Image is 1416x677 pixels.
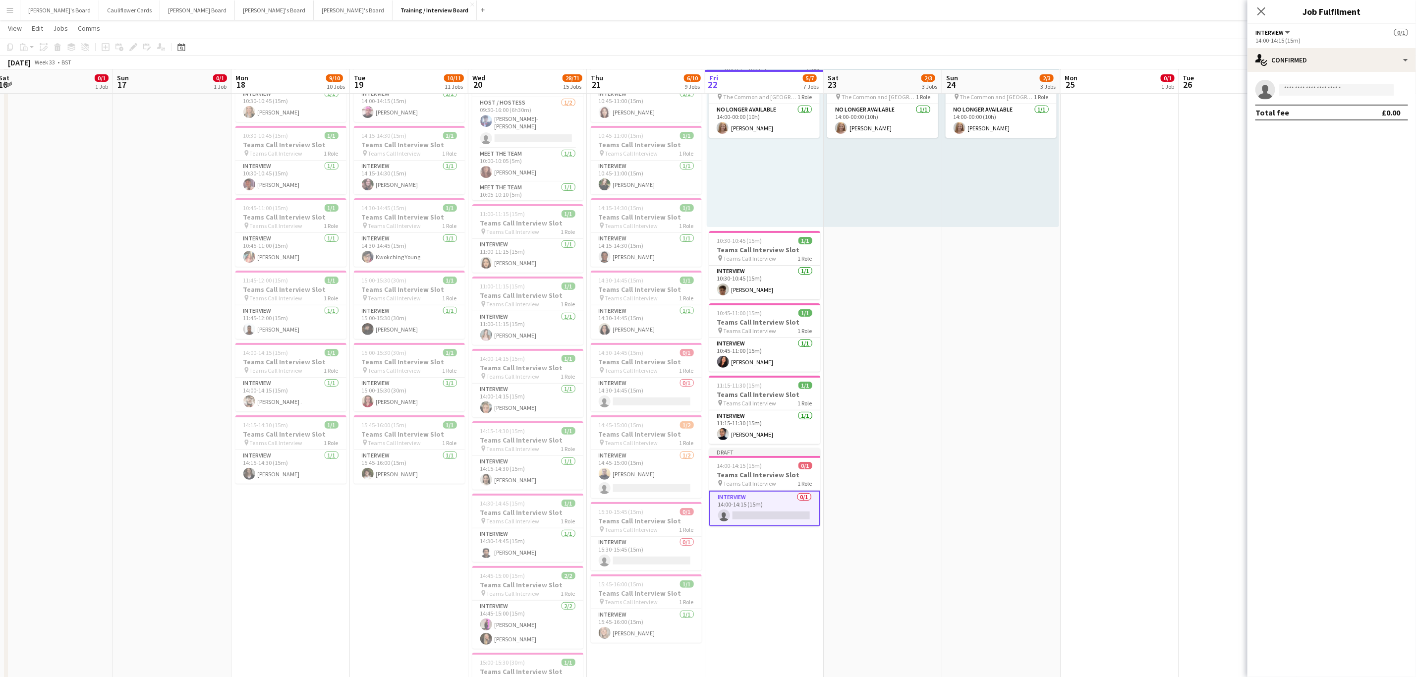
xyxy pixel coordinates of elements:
h3: Teams Call Interview Slot [591,213,702,222]
span: Teams Call Interview [250,294,303,302]
span: 18 [234,79,248,90]
span: 1 Role [324,294,339,302]
h3: Teams Call Interview Slot [354,213,465,222]
button: [PERSON_NAME]'s Board [235,0,314,20]
span: 1/1 [325,349,339,356]
app-job-card: 11:00-11:15 (15m)1/1Teams Call Interview Slot Teams Call Interview1 RoleInterview1/111:00-11:15 (... [472,204,583,273]
span: Edit [32,24,43,33]
span: 1/1 [680,580,694,588]
span: 1 Role [680,526,694,533]
span: 0/1 [213,74,227,82]
span: 11:15-11:30 (15m) [717,382,762,389]
span: 1/1 [443,204,457,212]
span: 1 Role [1034,93,1049,101]
span: Teams Call Interview [605,598,658,606]
div: 1 Job [95,83,108,90]
span: 23 [826,79,839,90]
div: 10:30-10:45 (15m)1/1Teams Call Interview Slot Teams Call Interview1 RoleInterview1/110:30-10:45 (... [709,231,820,299]
span: Teams Call Interview [368,294,421,302]
h3: Teams Call Interview Slot [591,516,702,525]
span: Teams Call Interview [487,300,540,308]
button: Interview [1255,29,1292,36]
h3: Teams Call Interview Slot [709,245,820,254]
span: 1/1 [443,421,457,429]
span: 1 Role [443,367,457,374]
div: 14:00-14:15 (15m) [1255,37,1408,44]
span: 10:30-10:45 (15m) [243,132,288,139]
span: 1/1 [798,309,812,317]
span: 1/1 [562,427,575,435]
span: 1 Role [443,294,457,302]
div: 15:00-15:30 (30m)1/1Teams Call Interview Slot Teams Call Interview1 RoleInterview1/115:00-15:30 (... [354,271,465,339]
span: 10:45-11:00 (15m) [243,204,288,212]
span: Interview [1255,29,1284,36]
app-card-role: Interview1/114:30-14:45 (15m)Kwokching Young [354,233,465,267]
app-card-role: Meet The Team1/110:05-10:10 (5m) [472,182,583,216]
span: Teams Call Interview [605,150,658,157]
button: [PERSON_NAME]'s Board [314,0,393,20]
span: 1 Role [443,222,457,229]
app-job-card: 14:15-14:30 (15m)1/1Teams Call Interview Slot Teams Call Interview1 RoleInterview1/114:15-14:30 (... [354,126,465,194]
span: Week 33 [33,58,57,66]
app-card-role: Interview1/115:45-16:00 (15m)[PERSON_NAME] [591,609,702,643]
h3: Teams Call Interview Slot [591,285,702,294]
app-job-card: 14:45-15:00 (15m)2/2Teams Call Interview Slot Teams Call Interview1 RoleInterview2/214:45-15:00 (... [472,566,583,649]
div: 14:00-00:00 (10h) (Sun)1/1 The Common and [GEOGRAPHIC_DATA], [GEOGRAPHIC_DATA], [GEOGRAPHIC_DATA]... [827,80,938,138]
app-card-role: Interview1/114:15-14:30 (15m)[PERSON_NAME] [591,233,702,267]
app-job-card: 14:00-14:15 (15m)1/1Teams Call Interview Slot Teams Call Interview1 RoleInterview1/114:00-14:15 (... [235,343,346,411]
h3: Teams Call Interview Slot [354,357,465,366]
span: Teams Call Interview [605,294,658,302]
app-job-card: 09:30-16:00 (6h30m)15/56Guildford Crew - Meet the Team Spaces [GEOGRAPHIC_DATA]55 RolesHost / Hos... [472,54,583,200]
app-card-role: Interview1/110:45-11:00 (15m)[PERSON_NAME] [591,161,702,194]
span: 14:45-15:00 (15m) [480,572,525,579]
span: Teams Call Interview [368,367,421,374]
span: 1 Role [916,93,930,101]
span: 1 Role [797,93,812,101]
app-card-role: Interview0/114:00-14:15 (15m) [709,491,820,526]
h3: Teams Call Interview Slot [472,667,583,676]
div: 14:30-14:45 (15m)1/1Teams Call Interview Slot Teams Call Interview1 RoleInterview1/114:30-14:45 (... [591,271,702,339]
span: 10:30-10:45 (15m) [717,237,762,244]
span: 1 Role [561,517,575,525]
h3: Teams Call Interview Slot [354,140,465,149]
span: 11:00-11:15 (15m) [480,210,525,218]
app-job-card: 15:45-16:00 (15m)1/1Teams Call Interview Slot Teams Call Interview1 RoleInterview1/115:45-16:00 (... [354,415,465,484]
h3: Teams Call Interview Slot [235,140,346,149]
span: 14:45-15:00 (15m) [599,421,644,429]
h3: Teams Call Interview Slot [591,140,702,149]
span: 1/1 [443,277,457,284]
app-job-card: 10:45-11:00 (15m)1/1Teams Call Interview Slot Teams Call Interview1 RoleInterview1/110:45-11:00 (... [235,198,346,267]
app-job-card: 14:30-14:45 (15m)0/1Teams Call Interview Slot Teams Call Interview1 RoleInterview0/114:30-14:45 (... [591,343,702,411]
h3: Teams Call Interview Slot [235,285,346,294]
app-card-role: Interview1/114:30-14:45 (15m)[PERSON_NAME] [472,528,583,562]
span: Sat [828,73,839,82]
app-job-card: 10:45-11:00 (15m)1/1Teams Call Interview Slot Teams Call Interview1 RoleInterview1/110:45-11:00 (... [709,303,820,372]
span: Mon [235,73,248,82]
app-card-role: No Longer Available1/114:00-00:00 (10h)[PERSON_NAME] [827,104,938,138]
h3: Teams Call Interview Slot [472,508,583,517]
h3: Teams Call Interview Slot [472,580,583,589]
app-card-role: Interview1/110:30-10:45 (15m)[PERSON_NAME] [235,88,346,122]
h3: Teams Call Interview Slot [472,291,583,300]
span: 1 Role [798,255,812,262]
div: 14:00-00:00 (10h) (Sat)1/1 The Common and [GEOGRAPHIC_DATA], [GEOGRAPHIC_DATA], [GEOGRAPHIC_DATA]... [709,80,820,138]
span: 2/2 [562,572,575,579]
span: 1/1 [680,277,694,284]
app-job-card: 10:45-11:00 (15m)1/1Teams Call Interview Slot Teams Call Interview1 RoleInterview1/110:45-11:00 (... [591,126,702,194]
app-card-role: Interview0/115:30-15:45 (15m) [591,537,702,570]
span: 24 [945,79,958,90]
span: Teams Call Interview [724,255,777,262]
h3: Teams Call Interview Slot [709,470,820,479]
app-card-role: No Longer Available1/114:00-00:00 (10h)[PERSON_NAME] [709,104,820,138]
app-card-role: Interview1/115:45-16:00 (15m)[PERSON_NAME] [354,450,465,484]
app-card-role: Interview1/110:30-10:45 (15m)[PERSON_NAME] [235,161,346,194]
div: 11:15-11:30 (15m)1/1Teams Call Interview Slot Teams Call Interview1 RoleInterview1/111:15-11:30 (... [709,376,820,444]
app-job-card: 10:30-10:45 (15m)1/1Teams Call Interview Slot Teams Call Interview1 RoleInterview1/110:30-10:45 (... [235,126,346,194]
app-card-role: Interview1/111:00-11:15 (15m)[PERSON_NAME] [472,239,583,273]
h3: Teams Call Interview Slot [709,390,820,399]
span: 11:45-12:00 (15m) [243,277,288,284]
